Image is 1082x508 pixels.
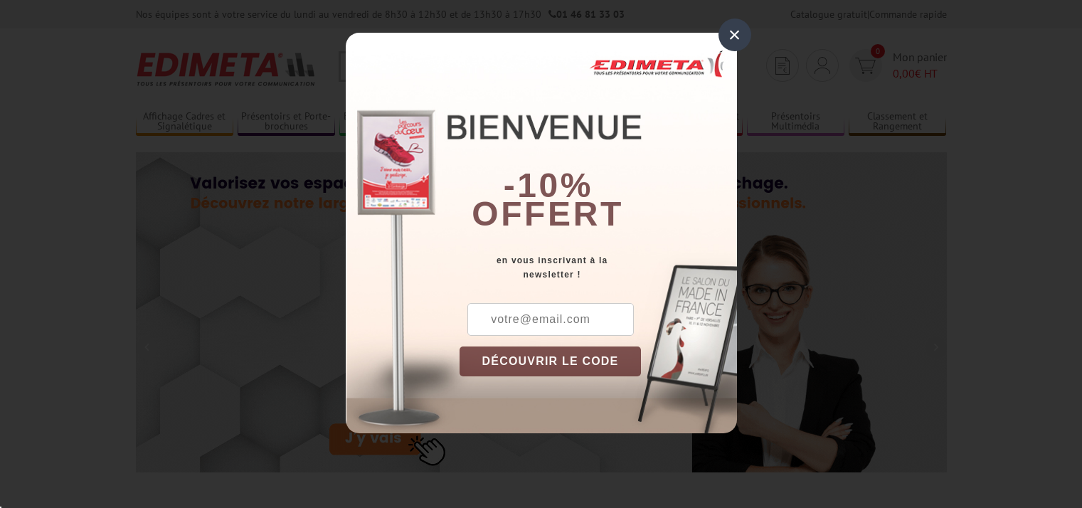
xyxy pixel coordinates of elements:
[460,346,642,376] button: DÉCOUVRIR LE CODE
[504,166,593,204] b: -10%
[467,303,634,336] input: votre@email.com
[472,195,624,233] font: offert
[460,253,737,282] div: en vous inscrivant à la newsletter !
[718,18,751,51] div: ×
